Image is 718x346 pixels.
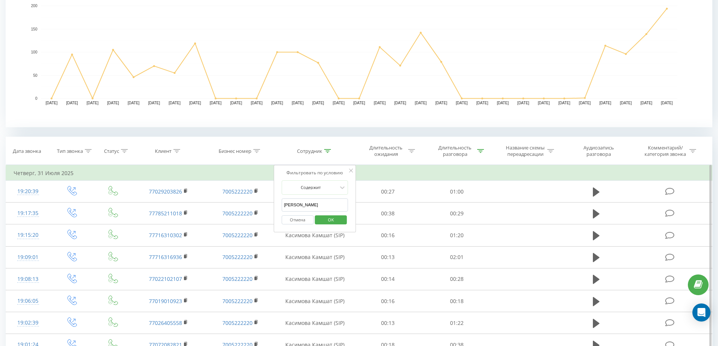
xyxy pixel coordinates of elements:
text: [DATE] [374,101,386,105]
div: 19:20:39 [14,184,43,199]
td: 00:28 [423,268,491,290]
text: 100 [31,50,37,54]
div: Название схемы переадресации [505,145,545,157]
text: [DATE] [210,101,222,105]
text: [DATE] [415,101,427,105]
text: [DATE] [579,101,591,105]
td: 00:29 [423,203,491,224]
td: 00:16 [354,290,423,312]
div: Бизнес номер [219,148,251,154]
div: Статус [104,148,119,154]
td: 00:13 [354,312,423,334]
text: [DATE] [497,101,509,105]
text: [DATE] [558,101,570,105]
div: 19:06:05 [14,294,43,308]
div: 19:17:35 [14,206,43,221]
td: Касимова Камшат (SIP) [276,268,354,290]
button: OK [315,215,347,225]
text: [DATE] [538,101,550,105]
a: 77785211018 [149,210,182,217]
text: [DATE] [148,101,160,105]
div: 19:09:01 [14,250,43,265]
td: 01:22 [423,312,491,334]
td: 01:20 [423,224,491,246]
td: 00:14 [354,268,423,290]
a: 77026405558 [149,319,182,326]
text: [DATE] [292,101,304,105]
td: 00:38 [354,203,423,224]
a: 77716316936 [149,253,182,261]
text: [DATE] [66,101,78,105]
text: [DATE] [661,101,673,105]
text: [DATE] [435,101,447,105]
text: [DATE] [476,101,488,105]
text: [DATE] [640,101,652,105]
td: 00:27 [354,181,423,203]
a: 77716310302 [149,232,182,239]
div: 19:08:13 [14,272,43,287]
div: Тип звонка [57,148,83,154]
div: Аудиозапись разговора [574,145,623,157]
div: Сотрудник [297,148,322,154]
div: Клиент [155,148,171,154]
text: 200 [31,4,37,8]
text: [DATE] [333,101,345,105]
div: Open Intercom Messenger [692,303,710,322]
a: 77019010923 [149,297,182,305]
td: Четверг, 31 Июля 2025 [6,166,712,181]
text: [DATE] [312,101,324,105]
td: Касимова Камшат (SIP) [276,224,354,246]
text: [DATE] [271,101,283,105]
td: Касимова Камшат (SIP) [276,290,354,312]
text: [DATE] [353,101,365,105]
text: [DATE] [46,101,58,105]
a: 7005222220 [222,297,253,305]
a: 7005222220 [222,232,253,239]
div: Дата звонка [13,148,41,154]
text: [DATE] [599,101,611,105]
a: 7005222220 [222,188,253,195]
text: 50 [33,73,38,78]
text: [DATE] [517,101,530,105]
td: 01:00 [423,181,491,203]
a: 77022102107 [149,275,182,282]
text: [DATE] [620,101,632,105]
text: 0 [35,96,37,101]
text: [DATE] [128,101,140,105]
text: [DATE] [87,101,99,105]
text: 150 [31,27,37,31]
a: 7005222220 [222,319,253,326]
span: OK [320,214,341,226]
td: 02:01 [423,246,491,268]
div: Длительность разговора [435,145,475,157]
text: [DATE] [189,101,201,105]
div: 19:02:39 [14,316,43,330]
td: 00:13 [354,246,423,268]
td: Касимова Камшат (SIP) [276,246,354,268]
text: [DATE] [251,101,263,105]
a: 77029203826 [149,188,182,195]
button: Отмена [282,215,314,225]
td: 00:18 [423,290,491,312]
a: 7005222220 [222,275,253,282]
input: Введите значение [282,198,348,212]
a: 7005222220 [222,210,253,217]
text: [DATE] [456,101,468,105]
text: [DATE] [394,101,406,105]
text: [DATE] [230,101,242,105]
div: 19:15:20 [14,228,43,242]
div: Комментарий/категория звонка [643,145,687,157]
a: 7005222220 [222,253,253,261]
div: Длительность ожидания [366,145,406,157]
text: [DATE] [107,101,119,105]
td: 00:16 [354,224,423,246]
td: Касимова Камшат (SIP) [276,312,354,334]
text: [DATE] [168,101,181,105]
div: Фильтровать по условию [282,169,348,177]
